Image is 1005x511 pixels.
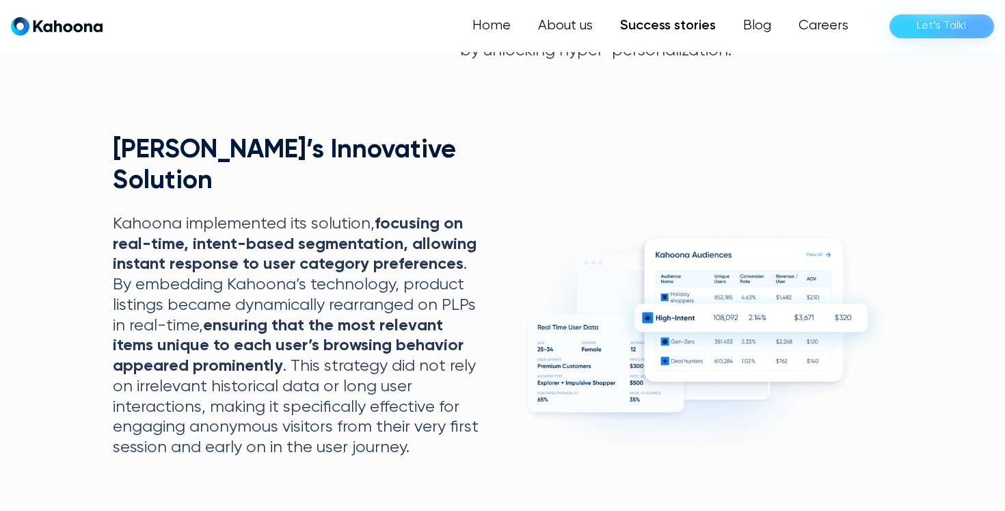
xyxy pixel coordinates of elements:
a: Let’s Talk! [889,14,994,38]
a: Home [459,12,524,40]
p: Kahoona implemented its solution, . By embedding Kahoona’s technology, product listings became dy... [113,214,485,458]
a: About us [524,12,606,40]
a: Success stories [606,12,729,40]
a: Blog [729,12,785,40]
a: home [11,16,103,36]
strong: ensuring that the most relevant items unique to each user’s browsing behavior appeared prominently [113,317,464,375]
div: Let’s Talk! [917,15,967,37]
h2: [PERSON_NAME]’s Innovative Solution [113,135,485,198]
a: Careers [785,12,862,40]
strong: focusing on real-time, intent-based segmentation, allowing instant response to user category pref... [113,215,477,273]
